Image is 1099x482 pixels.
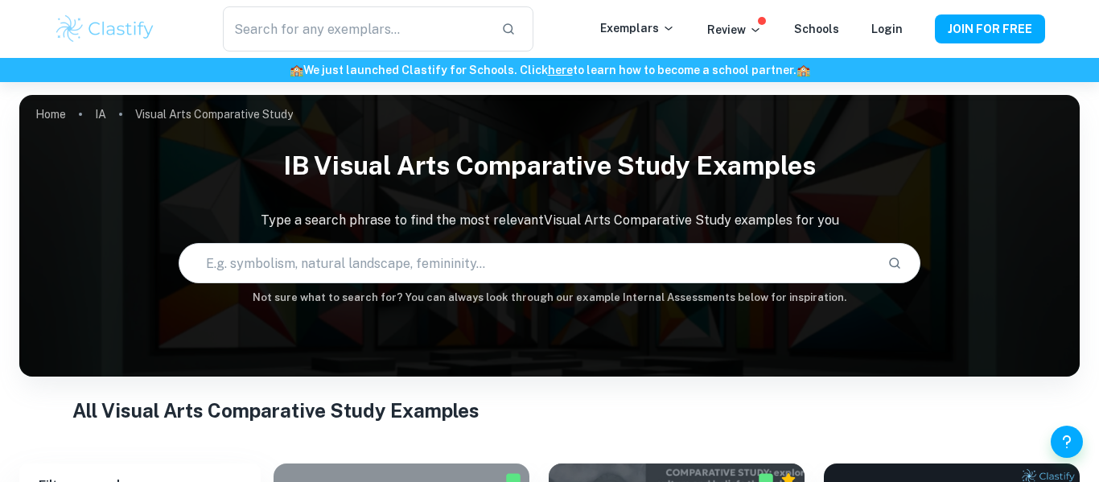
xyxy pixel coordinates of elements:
h6: Not sure what to search for? You can always look through our example Internal Assessments below f... [19,290,1080,306]
a: Schools [794,23,839,35]
h6: We just launched Clastify for Schools. Click to learn how to become a school partner. [3,61,1096,79]
input: Search for any exemplars... [223,6,488,51]
span: 🏫 [796,64,810,76]
p: Type a search phrase to find the most relevant Visual Arts Comparative Study examples for you [19,211,1080,230]
h1: IB Visual Arts Comparative Study examples [19,140,1080,192]
p: Exemplars [600,19,675,37]
p: Visual Arts Comparative Study [135,105,293,123]
h1: All Visual Arts Comparative Study Examples [72,396,1027,425]
a: IA [95,103,106,126]
a: Login [871,23,903,35]
input: E.g. symbolism, natural landscape, femininity... [179,241,875,286]
img: Clastify logo [54,13,156,45]
span: 🏫 [290,64,303,76]
button: JOIN FOR FREE [935,14,1045,43]
a: Home [35,103,66,126]
button: Search [881,249,908,277]
a: here [548,64,573,76]
p: Review [707,21,762,39]
button: Help and Feedback [1051,426,1083,458]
